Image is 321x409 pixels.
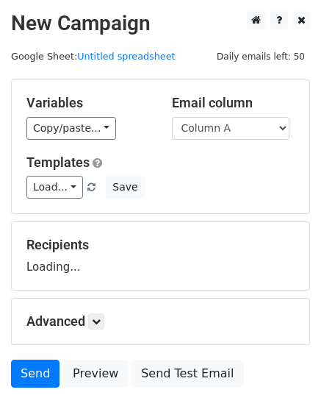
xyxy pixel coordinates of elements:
a: Templates [26,154,90,170]
h5: Recipients [26,237,295,253]
iframe: Chat Widget [248,338,321,409]
a: Untitled spreadsheet [77,51,175,62]
h5: Email column [172,95,295,111]
h2: New Campaign [11,11,310,36]
span: Daily emails left: 50 [212,49,310,65]
h5: Variables [26,95,150,111]
h5: Advanced [26,313,295,330]
a: Load... [26,176,83,199]
button: Save [106,176,144,199]
div: Loading... [26,237,295,275]
a: Send Test Email [131,360,243,388]
a: Send [11,360,59,388]
a: Daily emails left: 50 [212,51,310,62]
small: Google Sheet: [11,51,176,62]
a: Copy/paste... [26,117,116,140]
a: Preview [63,360,128,388]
